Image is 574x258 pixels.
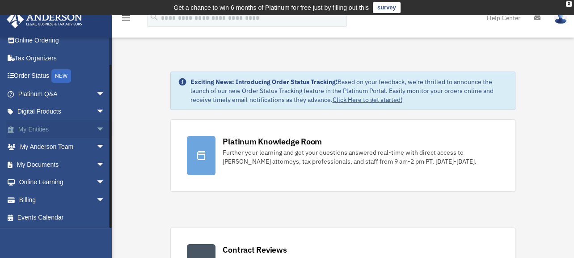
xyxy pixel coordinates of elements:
[190,77,507,104] div: Based on your feedback, we're thrilled to announce the launch of our new Order Status Tracking fe...
[96,156,114,174] span: arrow_drop_down
[96,191,114,209] span: arrow_drop_down
[223,136,322,147] div: Platinum Knowledge Room
[566,1,572,7] div: close
[6,173,118,191] a: Online Learningarrow_drop_down
[6,209,118,227] a: Events Calendar
[96,173,114,192] span: arrow_drop_down
[223,148,498,166] div: Further your learning and get your questions answered real-time with direct access to [PERSON_NAM...
[6,32,118,50] a: Online Ordering
[190,78,337,86] strong: Exciting News: Introducing Order Status Tracking!
[121,16,131,23] a: menu
[96,120,114,139] span: arrow_drop_down
[6,191,118,209] a: Billingarrow_drop_down
[51,69,71,83] div: NEW
[6,85,118,103] a: Platinum Q&Aarrow_drop_down
[332,96,402,104] a: Click Here to get started!
[121,13,131,23] i: menu
[96,85,114,103] span: arrow_drop_down
[4,11,85,28] img: Anderson Advisors Platinum Portal
[6,120,118,138] a: My Entitiesarrow_drop_down
[6,103,118,121] a: Digital Productsarrow_drop_down
[6,49,118,67] a: Tax Organizers
[554,11,567,24] img: User Pic
[96,103,114,121] span: arrow_drop_down
[373,2,401,13] a: survey
[149,12,159,22] i: search
[223,244,287,255] div: Contract Reviews
[6,156,118,173] a: My Documentsarrow_drop_down
[6,138,118,156] a: My Anderson Teamarrow_drop_down
[170,119,515,192] a: Platinum Knowledge Room Further your learning and get your questions answered real-time with dire...
[173,2,369,13] div: Get a chance to win 6 months of Platinum for free just by filling out this
[96,138,114,156] span: arrow_drop_down
[6,67,118,85] a: Order StatusNEW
